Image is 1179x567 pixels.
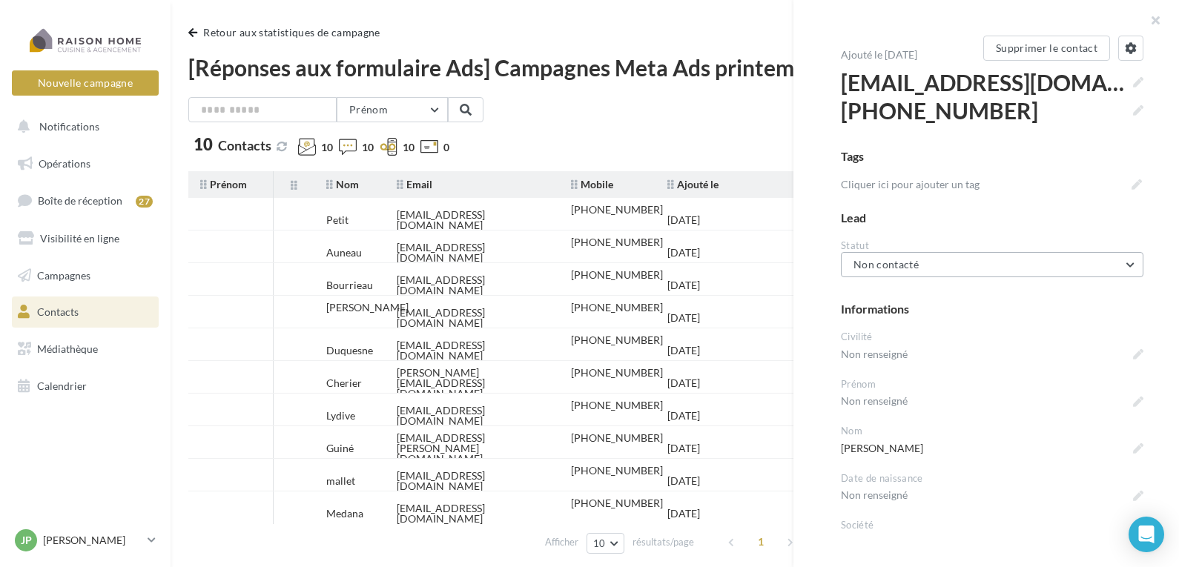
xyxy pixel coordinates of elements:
span: Afficher [545,535,578,549]
span: Non renseigné [841,532,1143,553]
div: [EMAIL_ADDRESS][DOMAIN_NAME] [397,242,547,263]
div: [EMAIL_ADDRESS][DOMAIN_NAME] [397,405,547,426]
div: Medana [326,508,363,519]
div: [DATE] [667,378,700,388]
div: [PHONE_NUMBER] [571,368,663,378]
div: [PHONE_NUMBER] [571,270,663,280]
div: Cherier [326,378,362,388]
span: [Réponses aux formulaire Ads] Campagnes Meta Ads printemps 2025 [188,53,849,82]
span: JP [21,533,32,548]
div: Société [841,518,1143,532]
p: Cliquer ici pour ajouter un tag [841,177,1126,192]
div: Lead [841,210,1143,227]
div: [DATE] [667,345,700,356]
div: Auneau [326,248,362,258]
div: [PHONE_NUMBER] [571,205,663,215]
div: [EMAIL_ADDRESS][DOMAIN_NAME] [397,308,547,328]
div: Open Intercom Messenger [1129,517,1164,552]
div: Lydive [326,411,355,421]
button: Notifications [9,111,156,142]
span: Email [397,178,432,190]
div: 27 [136,196,153,208]
span: Non renseigné [841,391,1143,411]
div: [DATE] [667,411,700,421]
span: Notifications [39,120,99,133]
div: Tags [841,148,1143,165]
a: Calendrier [9,371,162,402]
div: [PERSON_NAME][EMAIL_ADDRESS][DOMAIN_NAME] [397,368,547,399]
span: Opérations [39,157,90,170]
span: 10 [194,136,213,153]
div: [DATE] [667,280,700,291]
div: [DATE] [667,443,700,454]
div: [EMAIL_ADDRESS][DOMAIN_NAME] [397,340,547,361]
div: Date de naissance [841,471,1143,485]
div: Duquesne [326,345,373,356]
span: Non renseigné [841,344,1143,365]
span: Visibilité en ligne [40,232,119,245]
div: [DATE] [667,215,700,225]
span: [PERSON_NAME] [841,438,1143,459]
div: [EMAIL_ADDRESS][DOMAIN_NAME] [397,471,547,491]
button: Nouvelle campagne [12,70,159,96]
div: [DATE] [667,313,700,323]
span: Prénom [200,178,247,190]
div: mallet [326,476,355,486]
div: Informations [841,301,1143,318]
a: JP [PERSON_NAME] [12,526,159,554]
button: Non contacté [841,252,1143,277]
div: [PERSON_NAME] [326,302,409,313]
div: [PHONE_NUMBER] [571,400,663,411]
div: [PHONE_NUMBER] [571,433,663,443]
span: Boîte de réception [38,194,122,207]
span: Contacts [37,305,79,318]
div: [EMAIL_ADDRESS][DOMAIN_NAME] [397,210,547,231]
div: Statut [841,239,1143,253]
span: Mobile [571,178,613,190]
span: Ajouté le [DATE] [841,48,917,61]
div: [PHONE_NUMBER] [571,465,663,476]
div: Nom [841,424,1143,438]
div: [EMAIL_ADDRESS][PERSON_NAME][DOMAIN_NAME] [397,433,547,464]
div: [DATE] [667,248,700,258]
div: [EMAIL_ADDRESS][DOMAIN_NAME] [397,503,547,524]
button: Retour aux statistiques de campagne [188,24,386,42]
span: Campagnes [37,268,90,281]
span: Contacts [218,137,271,153]
div: [PHONE_NUMBER] [571,237,663,248]
p: [PERSON_NAME] [43,533,142,548]
span: Ajouté le [667,178,719,190]
div: Prénom [841,377,1143,391]
span: 10 [403,140,415,155]
div: [PHONE_NUMBER] [571,335,663,345]
span: 10 [321,140,333,155]
span: 10 [362,140,374,155]
div: Civilité [841,330,1143,344]
button: Supprimer le contact [983,36,1110,61]
span: Non contacté [853,258,919,271]
span: Nom [326,178,359,190]
a: Contacts [9,296,162,328]
button: Prénom [337,97,448,122]
div: Guiné [326,443,354,454]
span: [PHONE_NUMBER] [841,96,1143,125]
span: Non renseigné [841,485,1143,505]
span: 0 [443,140,449,155]
div: [PHONE_NUMBER] [571,302,663,313]
span: [EMAIL_ADDRESS][DOMAIN_NAME] [841,68,1143,96]
span: résultats/page [633,535,694,549]
span: 10 [593,537,606,549]
button: 10 [587,533,624,554]
div: [PHONE_NUMBER] [571,498,663,508]
div: Petit [326,215,349,225]
a: Campagnes [9,260,162,291]
span: Prénom [349,103,388,116]
div: [DATE] [667,476,700,486]
a: Boîte de réception27 [9,185,162,216]
div: [DATE] [667,508,700,519]
a: Médiathèque [9,334,162,365]
div: [EMAIL_ADDRESS][DOMAIN_NAME] [397,275,547,296]
a: Visibilité en ligne [9,223,162,254]
span: Calendrier [37,379,87,392]
a: Opérations [9,148,162,179]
